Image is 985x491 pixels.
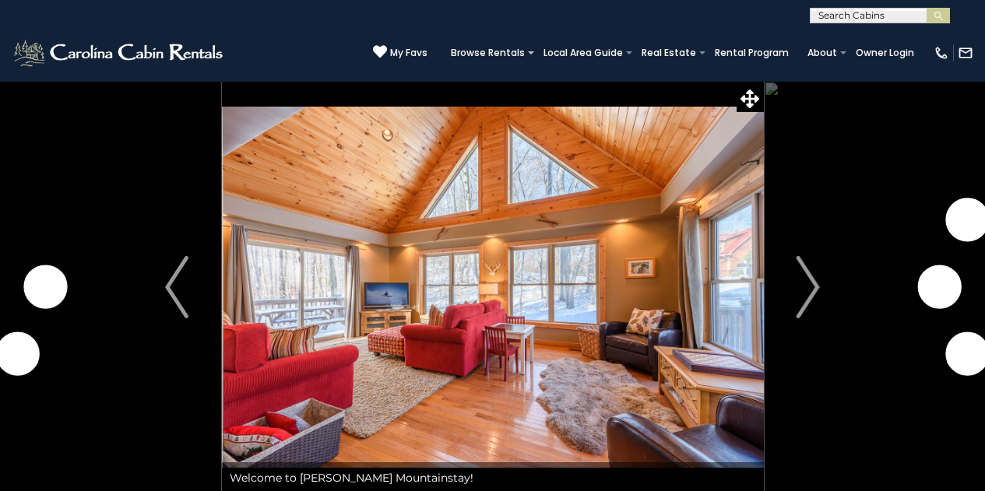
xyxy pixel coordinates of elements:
a: Browse Rentals [443,42,533,64]
img: phone-regular-white.png [934,45,949,61]
span: My Favs [390,46,427,60]
img: arrow [165,256,188,318]
a: Rental Program [707,42,797,64]
img: White-1-2.png [12,37,227,68]
a: My Favs [373,44,427,61]
a: Owner Login [848,42,922,64]
a: Real Estate [634,42,704,64]
img: mail-regular-white.png [958,45,973,61]
a: About [800,42,845,64]
a: Local Area Guide [536,42,631,64]
img: arrow [797,256,820,318]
